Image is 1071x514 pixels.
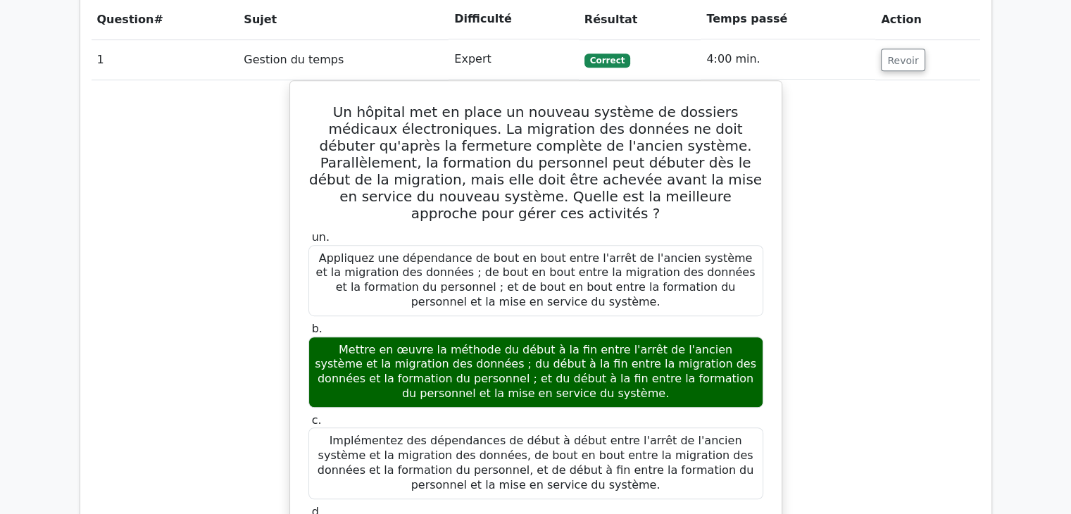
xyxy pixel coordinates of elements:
font: c. [312,413,322,427]
font: Appliquez une dépendance de bout en bout entre l'arrêt de l'ancien système et la migration des do... [316,251,756,308]
font: Correct [590,56,625,65]
font: 1 [97,53,104,66]
font: Question [97,13,154,26]
font: # [154,13,163,26]
font: Implémentez des dépendances de début à début entre l'arrêt de l'ancien système et la migration de... [318,434,754,491]
font: Expert [454,52,491,65]
font: Un hôpital met en place un nouveau système de dossiers médicaux électroniques. La migration des d... [309,104,762,222]
font: b. [312,322,322,335]
button: Revoir [881,49,925,71]
font: Difficulté [454,12,511,25]
font: Gestion du temps [244,53,344,66]
font: un. [312,230,330,244]
font: 4:00 min. [706,52,760,65]
font: Revoir [887,54,918,65]
font: Temps passé [706,12,787,25]
font: Mettre en œuvre la méthode du début à la fin entre l'arrêt de l'ancien système et la migration de... [315,343,756,400]
font: Action [881,13,921,26]
font: Résultat [584,13,638,26]
font: Sujet [244,13,277,26]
